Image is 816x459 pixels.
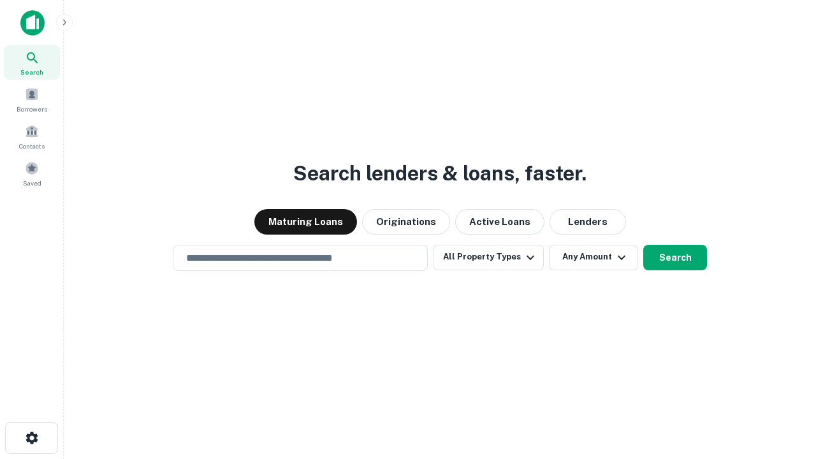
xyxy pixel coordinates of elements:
[23,178,41,188] span: Saved
[4,119,60,154] a: Contacts
[455,209,544,235] button: Active Loans
[254,209,357,235] button: Maturing Loans
[549,245,638,270] button: Any Amount
[550,209,626,235] button: Lenders
[293,158,586,189] h3: Search lenders & loans, faster.
[362,209,450,235] button: Originations
[752,316,816,377] iframe: Chat Widget
[20,10,45,36] img: capitalize-icon.png
[433,245,544,270] button: All Property Types
[4,45,60,80] a: Search
[643,245,707,270] button: Search
[20,67,43,77] span: Search
[4,82,60,117] a: Borrowers
[4,156,60,191] a: Saved
[17,104,47,114] span: Borrowers
[19,141,45,151] span: Contacts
